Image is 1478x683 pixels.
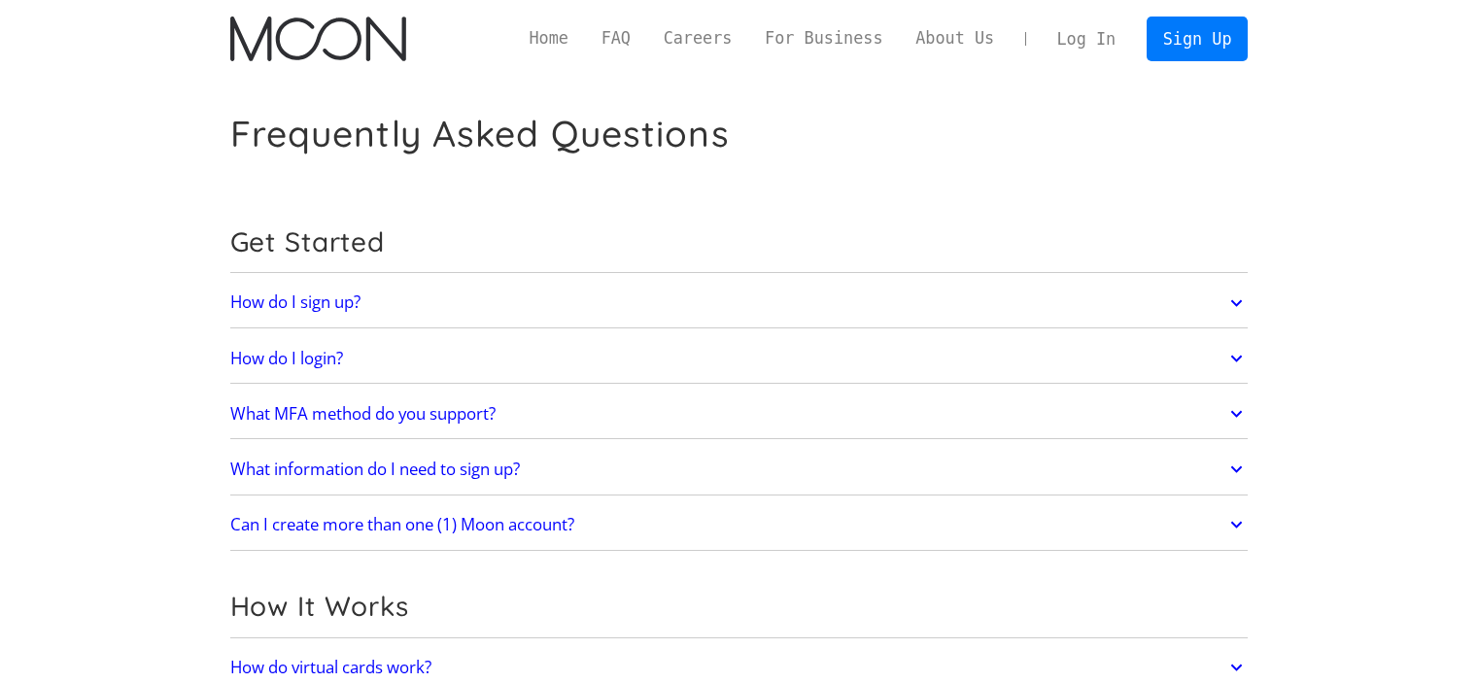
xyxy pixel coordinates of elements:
[230,292,361,312] h2: How do I sign up?
[230,17,406,61] a: home
[230,449,1249,490] a: What information do I need to sign up?
[899,26,1011,51] a: About Us
[230,590,1249,623] h2: How It Works
[230,225,1249,258] h2: Get Started
[230,393,1249,434] a: What MFA method do you support?
[230,17,406,61] img: Moon Logo
[230,404,496,424] h2: What MFA method do you support?
[230,515,574,534] h2: Can I create more than one (1) Moon account?
[513,26,585,51] a: Home
[1147,17,1248,60] a: Sign Up
[230,283,1249,324] a: How do I sign up?
[230,338,1249,379] a: How do I login?
[1041,17,1132,60] a: Log In
[230,504,1249,545] a: Can I create more than one (1) Moon account?
[230,112,730,155] h1: Frequently Asked Questions
[230,460,520,479] h2: What information do I need to sign up?
[647,26,748,51] a: Careers
[230,658,431,677] h2: How do virtual cards work?
[585,26,647,51] a: FAQ
[230,349,343,368] h2: How do I login?
[748,26,899,51] a: For Business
